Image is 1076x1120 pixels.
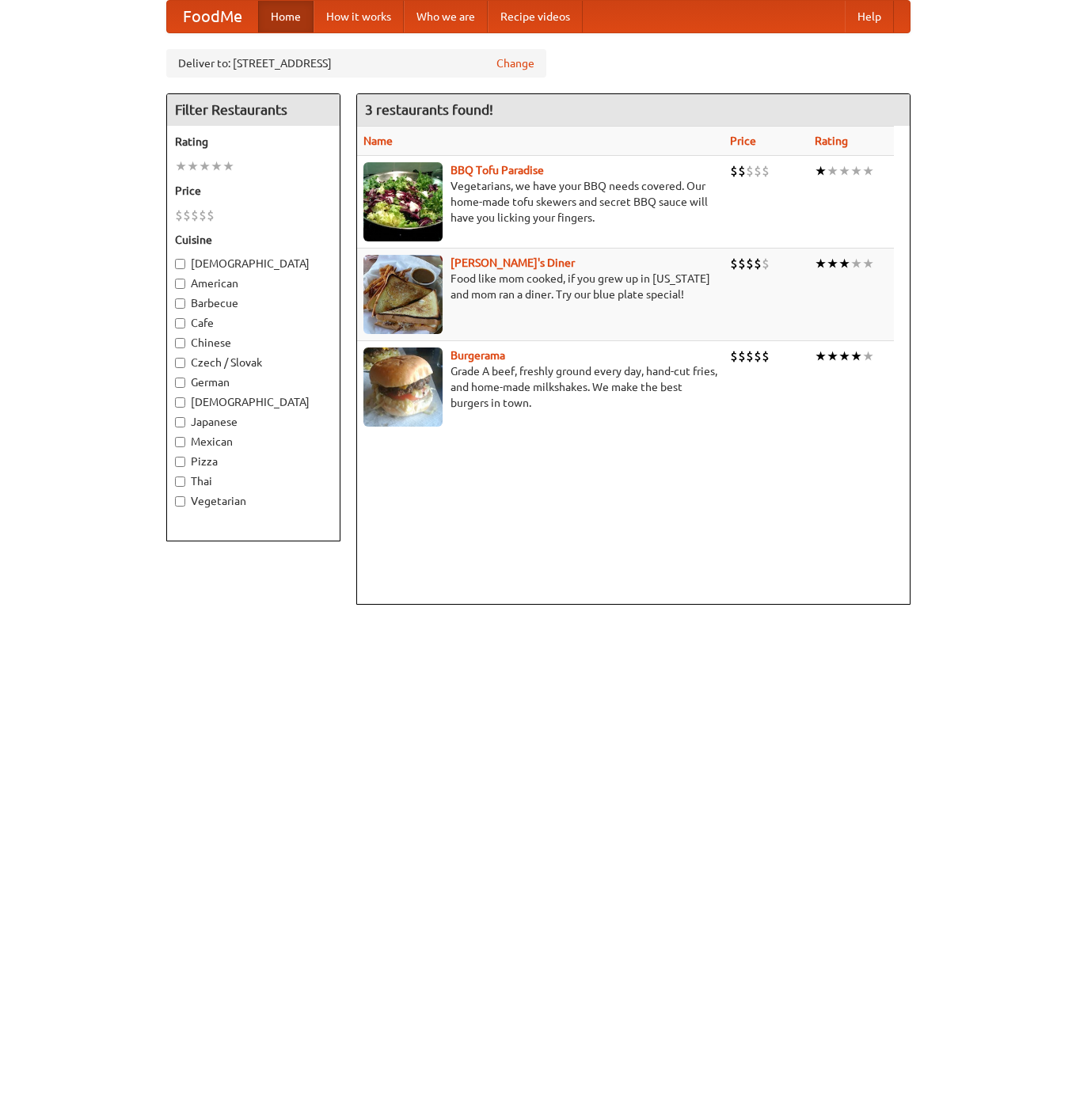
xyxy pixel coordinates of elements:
label: Chinese [175,335,332,351]
li: ★ [827,162,838,180]
li: ★ [838,255,850,272]
img: sallys.jpg [363,255,443,334]
label: Czech / Slovak [175,355,332,370]
a: Change [496,55,534,71]
li: ★ [850,255,862,272]
li: ★ [211,158,222,175]
a: Recipe videos [488,1,583,32]
h5: Price [175,183,332,199]
li: $ [762,162,770,180]
input: Vegetarian [175,496,185,507]
input: Cafe [175,318,185,328]
li: ★ [187,158,199,175]
li: ★ [199,158,211,175]
h5: Rating [175,134,332,150]
li: ★ [815,162,827,180]
input: German [175,378,185,388]
li: $ [754,162,762,180]
li: ★ [827,255,838,272]
h4: Filter Restaurants [167,94,340,126]
li: ★ [175,158,187,175]
a: FoodMe [167,1,258,32]
img: tofuparadise.jpg [363,162,443,241]
li: $ [183,207,191,224]
label: [DEMOGRAPHIC_DATA] [175,394,332,410]
li: $ [754,347,762,365]
a: [PERSON_NAME]'s Diner [451,256,575,269]
li: ★ [815,255,827,272]
li: ★ [222,158,234,175]
li: $ [730,347,738,365]
li: ★ [827,347,838,365]
div: Deliver to: [STREET_ADDRESS] [166,49,546,78]
label: Thai [175,473,332,489]
input: [DEMOGRAPHIC_DATA] [175,259,185,269]
li: $ [191,207,199,224]
li: $ [730,255,738,272]
label: American [175,275,332,291]
a: How it works [314,1,404,32]
li: $ [746,255,754,272]
li: $ [199,207,207,224]
ng-pluralize: 3 restaurants found! [365,102,493,117]
li: ★ [862,162,874,180]
li: $ [207,207,215,224]
h5: Cuisine [175,232,332,248]
li: $ [738,347,746,365]
a: Who we are [404,1,488,32]
label: Barbecue [175,295,332,311]
li: ★ [838,162,850,180]
li: $ [754,255,762,272]
input: Czech / Slovak [175,358,185,368]
a: BBQ Tofu Paradise [451,164,544,177]
p: Vegetarians, we have your BBQ needs covered. Our home-made tofu skewers and secret BBQ sauce will... [363,178,717,226]
a: Help [845,1,894,32]
input: Japanese [175,417,185,427]
input: Pizza [175,457,185,467]
li: $ [175,207,183,224]
p: Food like mom cooked, if you grew up in [US_STATE] and mom ran a diner. Try our blue plate special! [363,271,717,302]
a: Rating [815,135,848,147]
li: $ [762,347,770,365]
li: ★ [850,347,862,365]
input: [DEMOGRAPHIC_DATA] [175,397,185,408]
li: $ [738,255,746,272]
li: ★ [862,347,874,365]
a: Name [363,135,393,147]
input: Mexican [175,437,185,447]
li: ★ [838,347,850,365]
li: $ [730,162,738,180]
label: [DEMOGRAPHIC_DATA] [175,256,332,271]
p: Grade A beef, freshly ground every day, hand-cut fries, and home-made milkshakes. We make the bes... [363,363,717,411]
li: $ [746,347,754,365]
li: $ [738,162,746,180]
label: Vegetarian [175,493,332,509]
li: $ [762,255,770,272]
a: Home [258,1,314,32]
img: burgerama.jpg [363,347,443,427]
input: Barbecue [175,298,185,309]
li: ★ [850,162,862,180]
input: Chinese [175,338,185,348]
label: Pizza [175,454,332,469]
a: Price [730,135,756,147]
a: Burgerama [451,349,505,362]
li: ★ [862,255,874,272]
input: American [175,279,185,289]
label: German [175,374,332,390]
label: Mexican [175,434,332,450]
li: $ [746,162,754,180]
li: ★ [815,347,827,365]
label: Cafe [175,315,332,331]
label: Japanese [175,414,332,430]
input: Thai [175,476,185,487]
